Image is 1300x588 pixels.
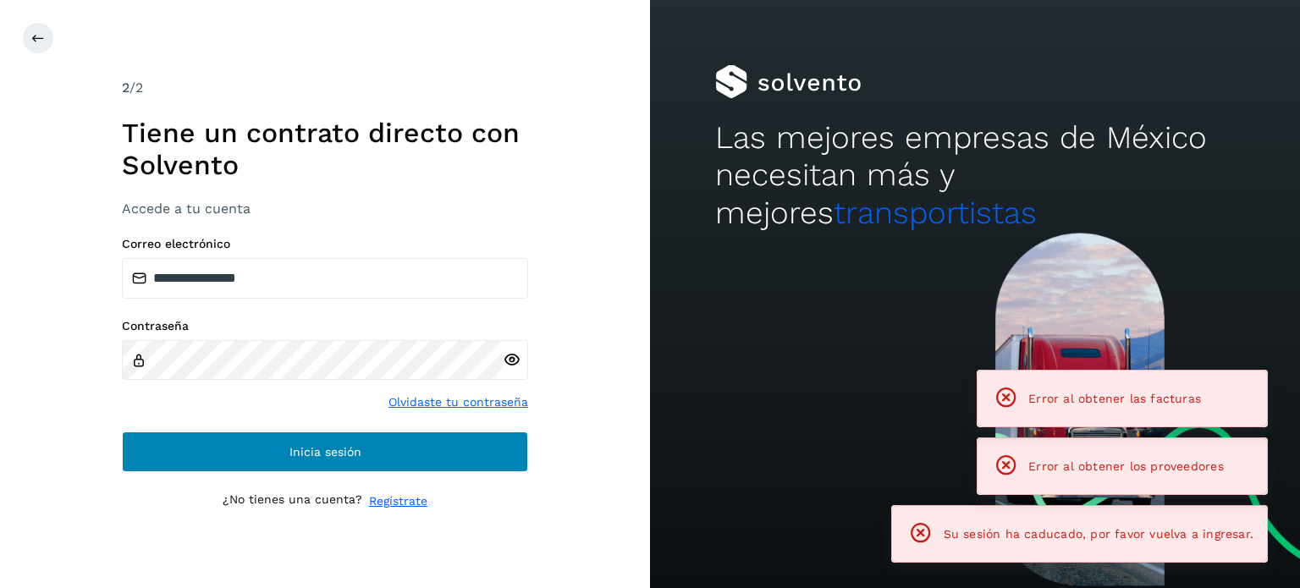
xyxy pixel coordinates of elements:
[369,492,427,510] a: Regístrate
[122,78,528,98] div: /2
[122,117,528,182] h1: Tiene un contrato directo con Solvento
[223,492,362,510] p: ¿No tienes una cuenta?
[289,446,361,458] span: Inicia sesión
[122,431,528,472] button: Inicia sesión
[122,80,129,96] span: 2
[1028,459,1224,473] span: Error al obtener los proveedores
[1028,392,1201,405] span: Error al obtener las facturas
[944,527,1253,541] span: Su sesión ha caducado, por favor vuelva a ingresar.
[122,201,528,217] h3: Accede a tu cuenta
[122,237,528,251] label: Correo electrónico
[122,319,528,333] label: Contraseña
[834,195,1037,231] span: transportistas
[388,393,528,411] a: Olvidaste tu contraseña
[715,119,1235,232] h2: Las mejores empresas de México necesitan más y mejores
